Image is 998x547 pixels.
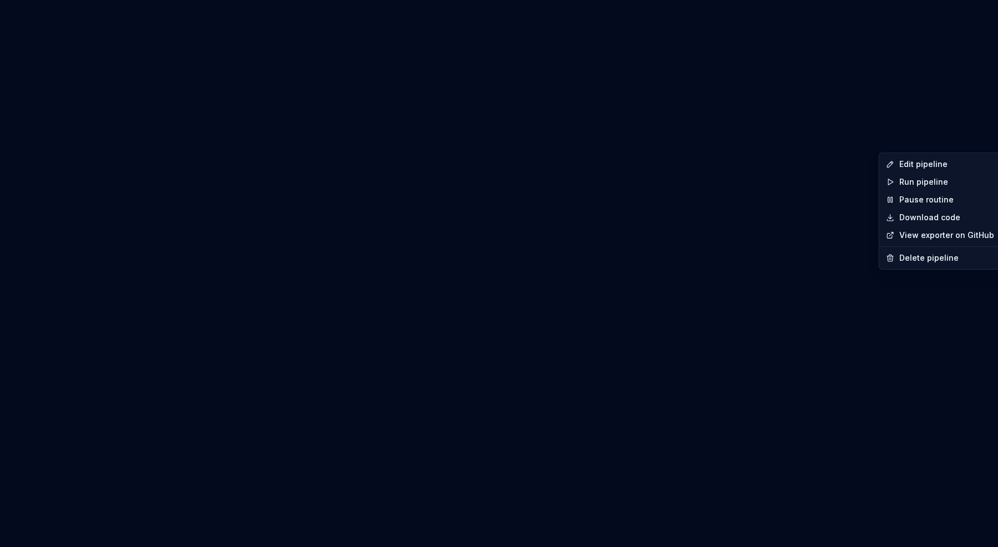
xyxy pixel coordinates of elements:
div: Delete pipeline [899,252,994,264]
a: Download code [899,212,994,223]
div: Run pipeline [899,176,994,188]
a: View exporter on GitHub [899,230,994,241]
div: Pause routine [899,194,994,205]
div: Edit pipeline [899,159,994,170]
